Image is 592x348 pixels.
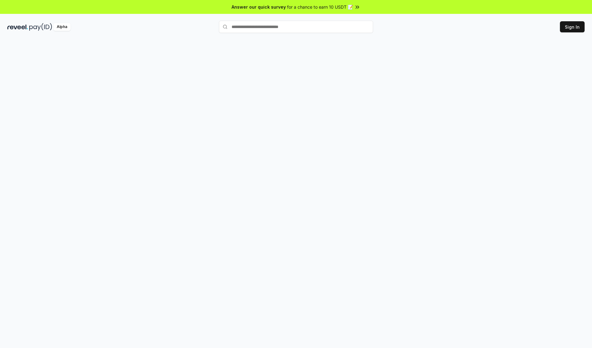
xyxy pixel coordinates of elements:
div: Alpha [53,23,71,31]
img: reveel_dark [7,23,28,31]
span: Answer our quick survey [232,4,286,10]
img: pay_id [29,23,52,31]
span: for a chance to earn 10 USDT 📝 [287,4,353,10]
button: Sign In [560,21,585,32]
